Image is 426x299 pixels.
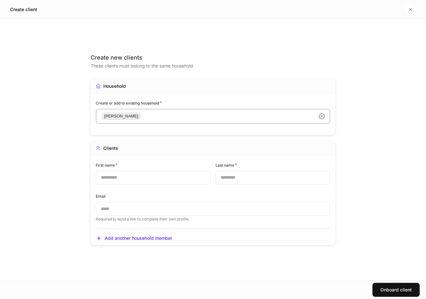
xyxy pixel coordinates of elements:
[10,6,37,13] h5: Create client
[96,162,118,168] h6: First name
[96,217,330,222] p: Required to send a link to complete their own profile.
[91,61,335,69] div: These clients must belong to the same household.
[96,100,162,106] h6: Create or add to existing household
[96,193,106,199] h6: Email
[103,145,118,151] div: Clients
[103,83,126,89] div: Household
[96,235,172,241] button: Add another household member
[380,288,412,292] div: Onboard client
[216,162,237,168] h6: Last name
[91,54,335,61] div: Create new clients
[372,283,420,297] button: Onboard client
